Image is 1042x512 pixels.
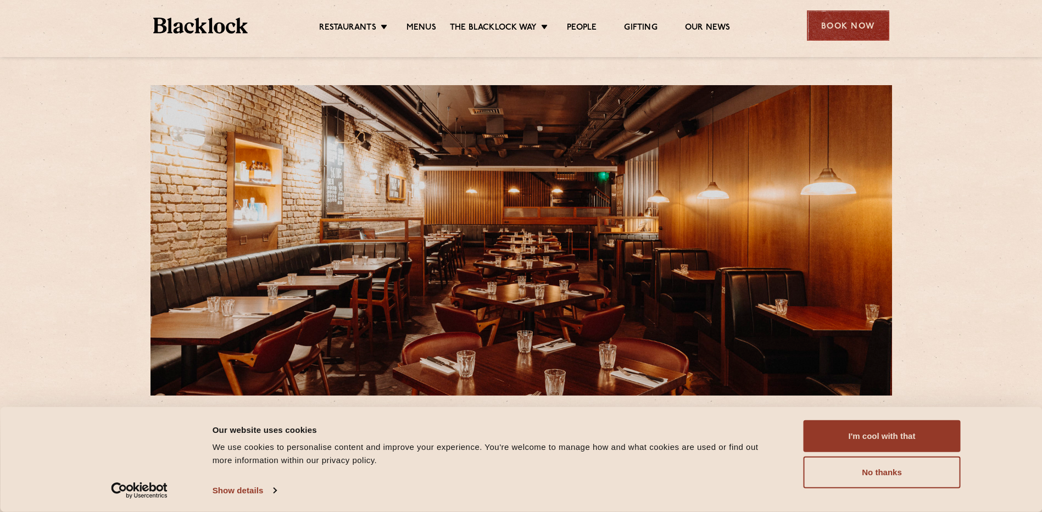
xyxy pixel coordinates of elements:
a: Show details [213,482,276,499]
a: Usercentrics Cookiebot - opens in a new window [91,482,187,499]
button: No thanks [804,457,961,488]
div: Book Now [807,10,889,41]
img: BL_Textured_Logo-footer-cropped.svg [153,18,248,34]
a: Restaurants [319,23,376,35]
a: Our News [685,23,731,35]
a: Menus [406,23,436,35]
a: The Blacklock Way [450,23,537,35]
div: We use cookies to personalise content and improve your experience. You're welcome to manage how a... [213,441,779,467]
a: People [567,23,597,35]
a: Gifting [624,23,657,35]
div: Our website uses cookies [213,423,779,436]
button: I'm cool with that [804,420,961,452]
